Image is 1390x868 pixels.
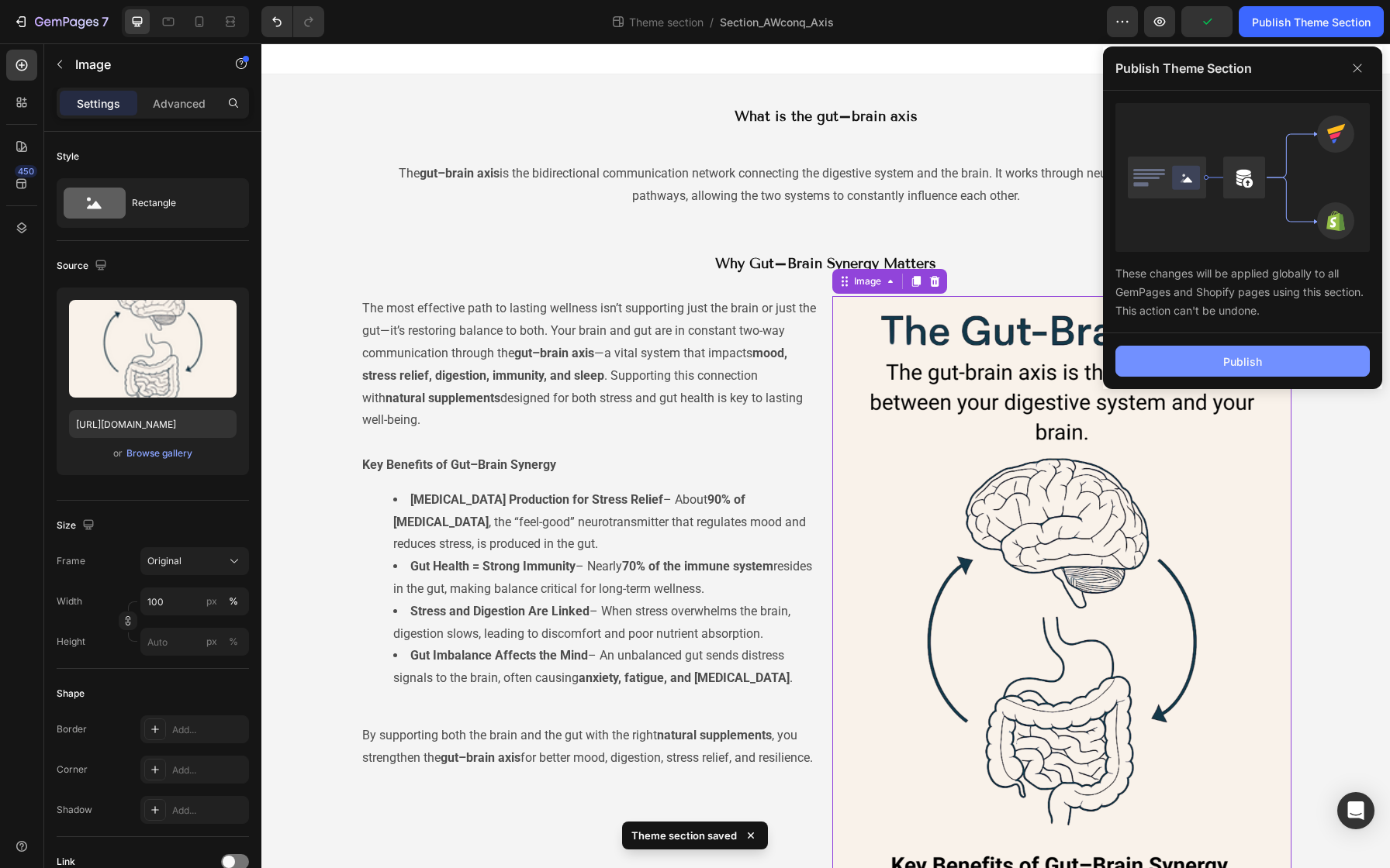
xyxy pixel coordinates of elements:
p: By supporting both the brain and the gut with the right , you strengthen the for better mood, dig... [101,681,557,726]
div: Browse gallery [126,446,192,460]
input: px% [140,587,249,615]
iframe: Design area [261,43,1390,868]
div: Style [57,150,79,164]
button: px [224,592,243,611]
li: – An unbalanced gut sends distress signals to the brain, often causing . [132,601,557,646]
div: % [229,594,238,608]
strong: 70% of the immune system [361,515,512,530]
span: Theme section [626,14,707,30]
strong: natural supplements [124,347,239,362]
p: Settings [77,95,120,112]
strong: Why Gut–Brain Synergy Matters [454,212,675,229]
div: 450 [15,165,37,177]
strong: Gut Imbalance Affects the Mind [149,604,327,619]
label: Frame [57,554,85,568]
div: Rectangle [132,185,226,221]
div: Add... [172,763,245,777]
li: – About , the “feel-good” neurotransmitter that regulates mood and reduces stress, is produced in... [132,446,557,512]
li: – Nearly resides in the gut, making balance critical for long-term wellness. [132,512,557,557]
strong: gut–brain axis [179,707,259,722]
strong: gut–brain axis [253,302,333,317]
div: Publish Theme Section [1252,14,1371,30]
strong: 90% of [MEDICAL_DATA] [132,449,484,486]
img: preview-image [69,300,237,398]
p: The most effective path to lasting wellness isn’t supporting just the brain or just the gut—it’s ... [101,254,557,411]
button: px [224,632,243,651]
span: / [710,14,714,30]
div: px [206,635,217,649]
p: Theme section saved [631,828,737,843]
strong: mood, stress relief, digestion, immunity, and sleep [101,302,526,339]
input: https://example.com/image.jpg [69,410,237,438]
div: Image [590,231,623,245]
div: px [206,594,217,608]
div: Size [57,515,98,536]
button: 7 [6,6,116,37]
div: % [229,635,238,649]
strong: natural supplements [396,684,510,699]
div: Open Intercom Messenger [1337,792,1374,829]
button: Original [140,547,249,575]
p: Image [75,55,207,74]
button: Publish [1115,346,1370,377]
label: Width [57,594,82,608]
div: Undo/Redo [261,6,324,37]
div: These changes will be applied globally to all GemPages and Shopify pages using this section. This... [1115,252,1370,320]
input: px% [140,628,249,656]
div: Shape [57,687,85,701]
span: Original [147,554,182,568]
strong: Gut Health = Strong Immunity [149,515,314,530]
div: Border [57,722,87,736]
button: % [202,592,221,611]
div: Publish [1223,353,1262,370]
div: Corner [57,763,88,777]
div: Source [57,256,110,277]
p: Advanced [153,95,206,112]
p: 7 [102,12,109,31]
div: Rich Text Editor. Editing area: main [99,253,558,727]
li: – When stress overwhelms the brain, digestion slows, leading to discomfort and poor nutrient abso... [132,557,557,602]
strong: anxiety, fatigue, and [MEDICAL_DATA] [317,627,528,642]
div: Shadow [57,803,92,817]
label: Height [57,635,85,649]
strong: Key Benefits of Gut–Brain Synergy [101,414,295,429]
p: Publish Theme Section [1115,59,1252,77]
div: Add... [172,723,245,737]
span: Section_AWconq_Axis [720,14,834,30]
strong: [MEDICAL_DATA] Production for Stress Relief [149,449,402,463]
div: Add... [172,804,245,818]
button: Browse gallery [126,446,193,461]
button: % [202,632,221,651]
strong: Stress and Digestion Are Linked [149,560,328,575]
span: or [113,444,123,463]
button: Publish Theme Section [1239,6,1384,37]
